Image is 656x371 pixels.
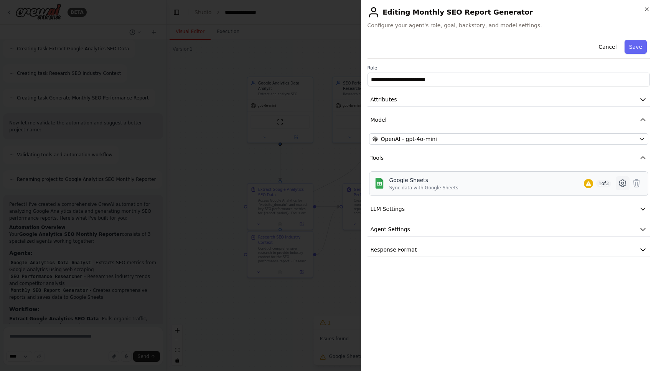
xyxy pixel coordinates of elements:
[371,96,397,103] span: Attributes
[371,225,410,233] span: Agent Settings
[368,202,650,216] button: LLM Settings
[381,135,437,143] span: OpenAI - gpt-4o-mini
[389,176,458,184] div: Google Sheets
[389,185,458,191] div: Sync data with Google Sheets
[630,176,643,190] button: Delete tool
[369,133,649,145] button: OpenAI - gpt-4o-mini
[368,222,650,237] button: Agent Settings
[371,205,405,213] span: LLM Settings
[371,116,387,124] span: Model
[368,113,650,127] button: Model
[368,6,650,18] h2: Editing Monthly SEO Report Generator
[594,40,621,54] button: Cancel
[625,40,647,54] button: Save
[368,65,650,71] label: Role
[371,154,384,162] span: Tools
[368,151,650,165] button: Tools
[368,22,650,29] span: Configure your agent's role, goal, backstory, and model settings.
[616,176,630,190] button: Configure tool
[371,246,417,253] span: Response Format
[374,178,385,189] img: Google Sheets
[368,243,650,257] button: Response Format
[596,180,611,187] span: 1 of 3
[368,93,650,107] button: Attributes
